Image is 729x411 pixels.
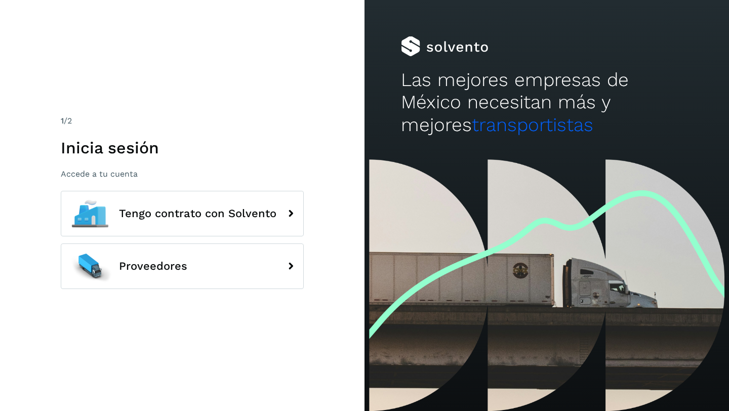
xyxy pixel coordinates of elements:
span: transportistas [472,114,593,136]
span: Tengo contrato con Solvento [119,208,276,220]
button: Tengo contrato con Solvento [61,191,304,236]
span: Proveedores [119,260,187,272]
h1: Inicia sesión [61,138,304,157]
div: /2 [61,115,304,127]
p: Accede a tu cuenta [61,169,304,179]
button: Proveedores [61,243,304,289]
h2: Las mejores empresas de México necesitan más y mejores [401,69,693,136]
span: 1 [61,116,64,126]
